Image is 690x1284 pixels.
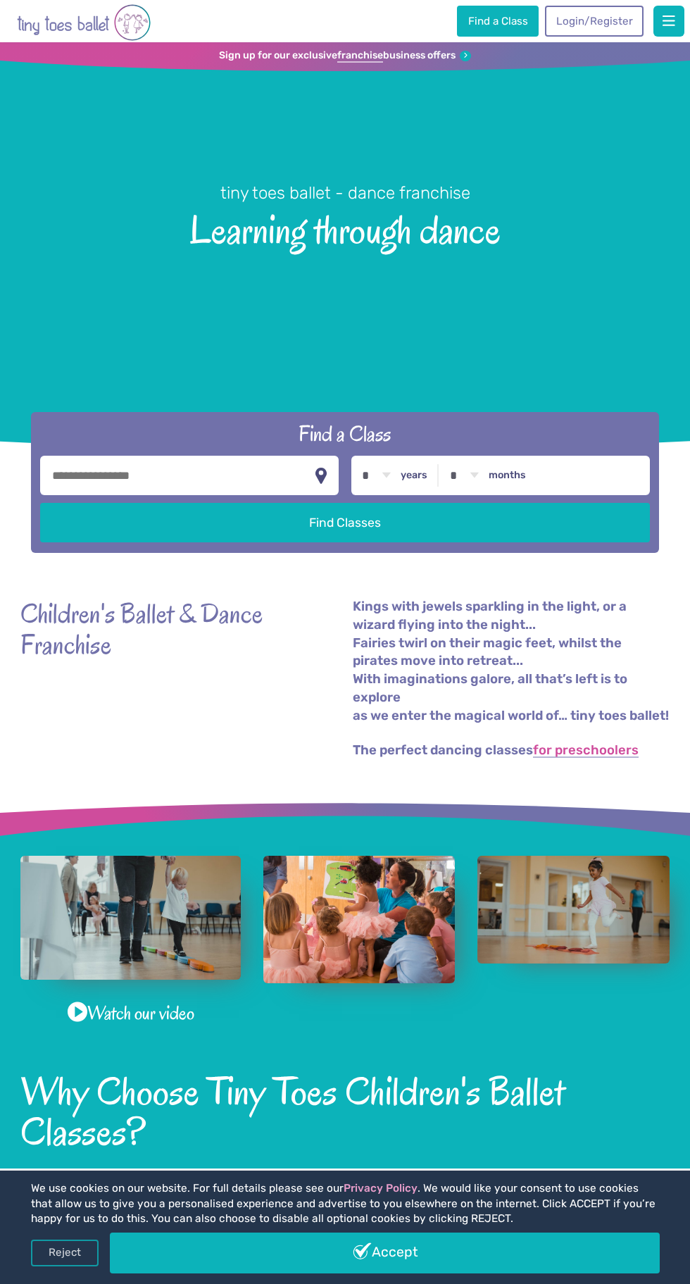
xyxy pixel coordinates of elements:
[353,742,669,760] p: The perfect dancing classes
[353,598,669,725] p: Kings with jewels sparkling in the light, or a wizard flying into the night... Fairies twirl on t...
[40,503,650,542] button: Find Classes
[533,744,639,758] a: for preschoolers
[20,856,241,980] a: View full-size image
[40,420,650,448] h2: Find a Class
[68,999,194,1027] a: Watch our video
[477,856,669,964] a: View full-size image
[545,6,644,37] a: Login/Register
[17,3,151,42] img: tiny toes ballet
[401,469,427,482] label: years
[110,1233,660,1273] a: Accept
[219,49,471,63] a: Sign up for our exclusivefranchisebusiness offers
[20,205,670,251] span: Learning through dance
[344,1182,418,1195] a: Privacy Policy
[31,1181,660,1227] p: We use cookies on our website. For full details please see our . We would like your consent to us...
[20,1072,669,1152] h2: Why Choose Tiny Toes Children's Ballet Classes?
[489,469,526,482] label: months
[220,183,470,203] small: tiny toes ballet - dance franchise
[457,6,539,37] a: Find a Class
[20,598,274,660] strong: Children's Ballet & Dance Franchise
[31,1240,99,1266] a: Reject
[337,49,383,63] strong: franchise
[263,856,455,983] a: View full-size image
